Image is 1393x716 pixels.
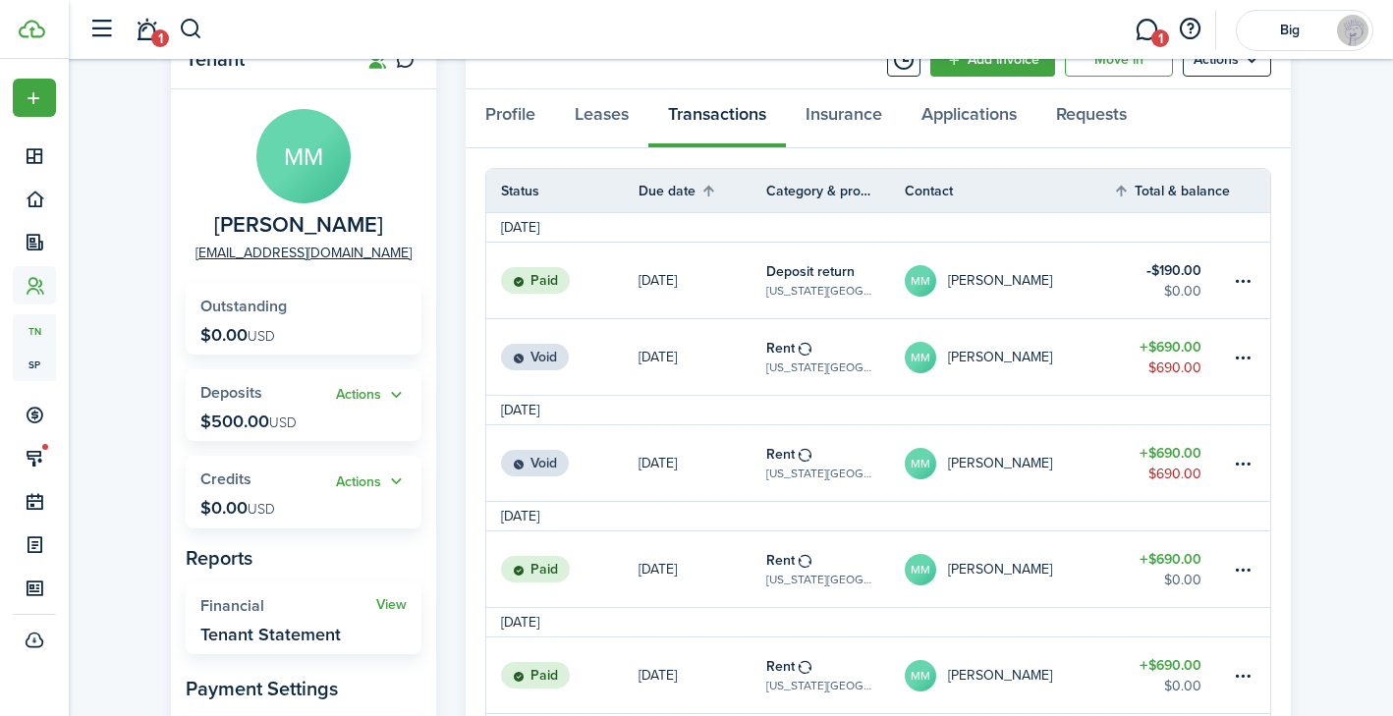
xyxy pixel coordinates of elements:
[486,531,639,607] a: Paid
[248,499,275,520] span: USD
[766,425,905,501] a: Rent[US_STATE][GEOGRAPHIC_DATA]
[1337,15,1368,46] img: Big
[486,400,554,420] td: [DATE]
[195,243,412,263] a: [EMAIL_ADDRESS][DOMAIN_NAME]
[1164,570,1201,590] table-amount-description: $0.00
[486,243,639,318] a: Paid
[501,556,570,583] status: Paid
[1148,464,1201,484] table-amount-description: $690.00
[1251,24,1329,37] span: Big
[766,531,905,607] a: Rent[US_STATE][GEOGRAPHIC_DATA]
[930,43,1055,77] a: Add invoice
[336,470,407,493] widget-stats-action: Actions
[766,656,795,677] table-info-title: Rent
[186,48,343,71] panel-main-title: Tenant
[1113,425,1231,501] a: $690.00$690.00
[948,273,1052,289] table-profile-info-text: [PERSON_NAME]
[486,506,554,526] td: [DATE]
[1140,655,1201,676] table-amount-title: $690.00
[1140,443,1201,464] table-amount-title: $690.00
[766,465,875,482] table-subtitle: [US_STATE][GEOGRAPHIC_DATA]
[269,413,297,433] span: USD
[13,348,56,381] a: sp
[336,384,407,407] button: Open menu
[905,660,936,691] avatar-text: MM
[639,637,766,713] a: [DATE]
[486,181,639,201] th: Status
[200,498,275,518] p: $0.00
[1113,531,1231,607] a: $690.00$0.00
[639,559,677,579] p: [DATE]
[766,243,905,318] a: Deposit return[US_STATE][GEOGRAPHIC_DATA]
[501,267,570,295] status: Paid
[639,347,677,367] p: [DATE]
[1140,337,1201,358] table-amount-title: $690.00
[1036,89,1146,148] a: Requests
[1113,319,1231,395] a: $690.00$690.00
[1140,549,1201,570] table-amount-title: $690.00
[1183,43,1271,77] button: Open menu
[151,29,169,47] span: 1
[13,79,56,117] button: Open menu
[905,425,1113,501] a: MM[PERSON_NAME]
[905,531,1113,607] a: MM[PERSON_NAME]
[1113,243,1231,318] a: $190.00$0.00
[905,554,936,585] avatar-text: MM
[766,444,795,465] table-info-title: Rent
[200,412,297,431] p: $500.00
[639,319,766,395] a: [DATE]
[486,319,639,395] a: Void
[1173,13,1206,46] button: Open resource center
[555,89,648,148] a: Leases
[1113,637,1231,713] a: $690.00$0.00
[200,468,251,490] span: Credits
[200,625,341,644] widget-stats-description: Tenant Statement
[639,270,677,291] p: [DATE]
[486,612,554,633] td: [DATE]
[336,470,407,493] button: Open menu
[766,319,905,395] a: Rent[US_STATE][GEOGRAPHIC_DATA]
[905,637,1113,713] a: MM[PERSON_NAME]
[786,89,902,148] a: Insurance
[766,261,855,282] table-info-title: Deposit return
[200,597,376,615] widget-stats-title: Financial
[501,450,569,477] status: Void
[766,550,795,571] table-info-title: Rent
[200,325,275,345] p: $0.00
[186,543,421,573] panel-main-subtitle: Reports
[905,181,1113,201] th: Contact
[905,319,1113,395] a: MM[PERSON_NAME]
[766,358,875,376] table-subtitle: [US_STATE][GEOGRAPHIC_DATA]
[214,213,383,238] span: Mackenzie McCormick
[83,11,120,48] button: Open sidebar
[905,448,936,479] avatar-text: MM
[1113,179,1231,202] th: Sort
[1146,260,1201,281] table-amount-title: $190.00
[1148,358,1201,378] table-amount-description: $690.00
[948,562,1052,578] table-profile-info-text: [PERSON_NAME]
[336,384,407,407] button: Actions
[128,5,165,55] a: Notifications
[466,89,555,148] a: Profile
[486,425,639,501] a: Void
[13,314,56,348] a: tn
[486,637,639,713] a: Paid
[887,43,920,77] button: Timeline
[19,20,45,38] img: TenantCloud
[639,243,766,318] a: [DATE]
[501,344,569,371] status: Void
[200,295,287,317] span: Outstanding
[766,571,875,588] table-subtitle: [US_STATE][GEOGRAPHIC_DATA]
[905,342,936,373] avatar-text: MM
[905,243,1113,318] a: MM[PERSON_NAME]
[1065,43,1173,77] a: Move in
[639,179,766,202] th: Sort
[766,677,875,694] table-subtitle: [US_STATE][GEOGRAPHIC_DATA]
[902,89,1036,148] a: Applications
[1164,281,1201,302] table-amount-description: $0.00
[766,181,905,201] th: Category & property
[948,668,1052,684] table-profile-info-text: [PERSON_NAME]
